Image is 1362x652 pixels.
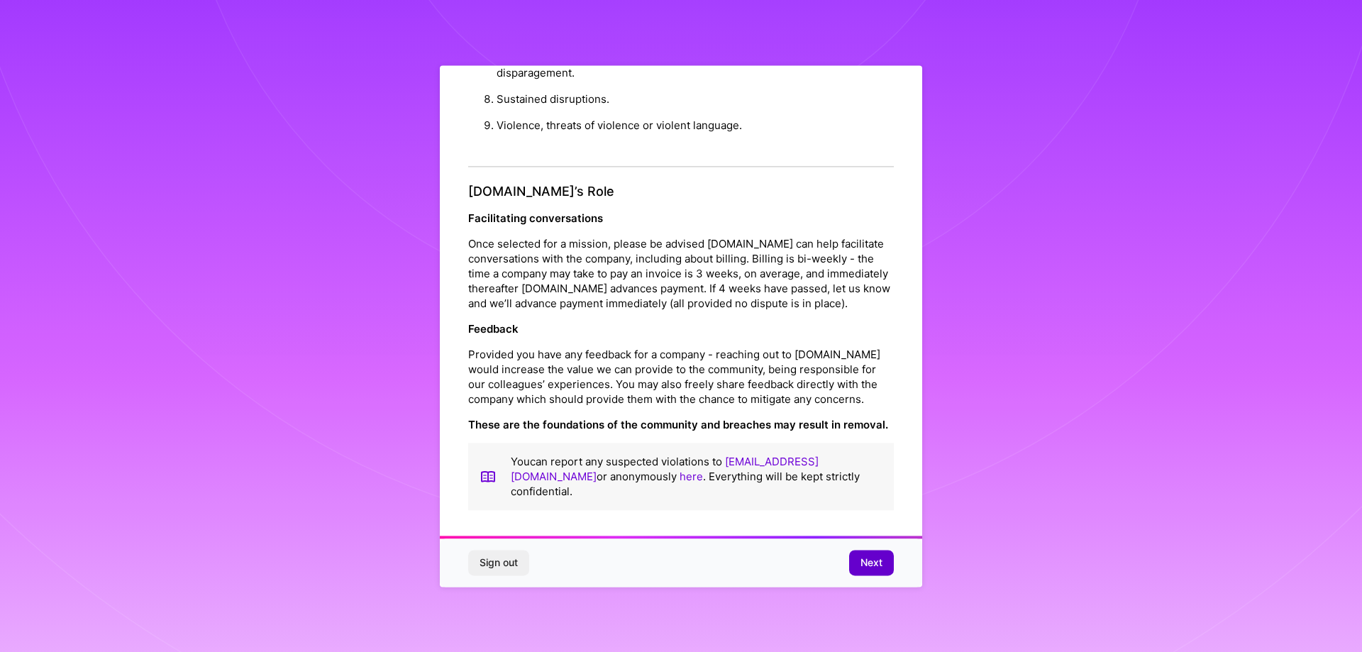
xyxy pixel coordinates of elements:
[468,236,894,311] p: Once selected for a mission, please be advised [DOMAIN_NAME] can help facilitate conversations wi...
[860,556,882,570] span: Next
[480,556,518,570] span: Sign out
[849,550,894,575] button: Next
[480,454,497,499] img: book icon
[680,470,703,483] a: here
[468,550,529,575] button: Sign out
[511,455,819,483] a: [EMAIL_ADDRESS][DOMAIN_NAME]
[468,211,603,225] strong: Facilitating conversations
[468,322,519,336] strong: Feedback
[468,347,894,407] p: Provided you have any feedback for a company - reaching out to [DOMAIN_NAME] would increase the v...
[511,454,882,499] p: You can report any suspected violations to or anonymously . Everything will be kept strictly conf...
[497,87,894,113] li: Sustained disruptions.
[497,113,894,139] li: Violence, threats of violence or violent language.
[468,418,888,431] strong: These are the foundations of the community and breaches may result in removal.
[497,45,894,87] li: Not understanding the differences between constructive criticism and disparagement.
[468,184,894,200] h4: [DOMAIN_NAME]’s Role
